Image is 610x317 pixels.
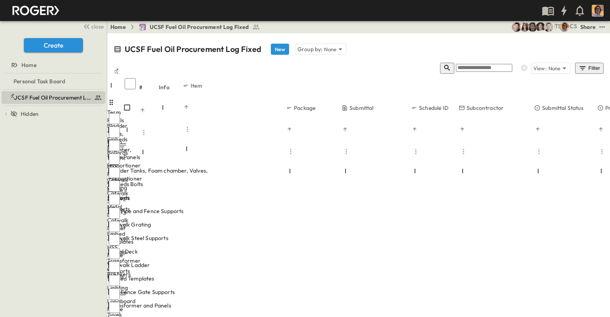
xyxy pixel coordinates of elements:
button: close [80,21,105,32]
input: Select row [109,154,120,165]
span: Bladder Tanks, Foam chamber, Valves, Proportioner [109,167,209,183]
div: Embeds Bolts [107,135,123,151]
div: Lighting [107,284,123,292]
span: Metal Deck [109,248,138,256]
span: Hidden [21,110,39,118]
div: Filter [578,64,600,73]
input: Select row [109,302,120,313]
nav: breadcrumbs [110,23,265,31]
div: Tom Scally Jr (tscallyjr@herrero.com) [554,22,561,30]
input: Select row [109,248,120,259]
p: None [324,45,336,53]
div: Claire Smythe (csmythe@herrero.com) [569,22,577,30]
span: Home [21,61,37,69]
a: UCSF Fuel Oil Procurement Log Fixed [139,23,260,31]
div: Info [159,76,183,98]
div: UCSF Fuel Oil Procurement Log Fixedtest [2,91,105,104]
span: Catwalk Grating [109,221,151,229]
a: Personal Task Board [2,76,104,87]
a: UCSF Fuel Oil Procurement Log Fixed [2,92,104,103]
span: Embed Templates [109,275,154,282]
div: Share [580,23,596,31]
span: close [91,23,104,31]
span: Personal Task Board [14,77,65,85]
input: Select row [109,167,120,178]
input: Select row [109,261,120,273]
div: # [139,76,159,98]
span: Transformer and Panels [109,302,171,309]
input: Select row [109,127,120,138]
span: UCSF Fuel Oil Procurement Log Fixed [150,23,249,31]
input: Select row [109,234,120,246]
div: Embed Templates [107,230,123,246]
span: Catwalk Steel Supports [109,234,168,242]
input: Select row [109,221,120,232]
button: Filter [575,63,604,74]
button: test [597,22,607,32]
a: Home [110,23,126,31]
div: Breakers [107,270,123,278]
button: Create [24,38,83,52]
div: Bladder Tanks, Foam chamber, Valves, Proportioner [107,122,123,169]
input: Select row [109,288,120,300]
div: Term Panels [107,108,123,124]
input: Select row [109,194,120,205]
div: Catwalk Steel Supports [107,189,123,213]
button: New [271,44,289,55]
p: Group by: [297,45,323,53]
span: Catwalk Ladder [109,261,150,269]
p: UCSF Fuel Oil Procurement Log Fixed [125,44,261,55]
span: UCSF Fuel Oil Procurement Log Fixed [14,94,91,102]
span: Embeds Bolts [109,180,143,188]
span: HSS Pipe and Fence Supports [109,207,184,215]
img: Carlos Garcia (cgarcia@herrero.com) [560,22,569,32]
span: Term Panels [109,153,140,161]
input: Select all rows [125,78,136,89]
img: Karen Gemmill (kgemmill@herrero.com) [520,22,529,32]
img: David Dachauer (ddachauer@herrero.com) [544,22,553,32]
a: Home [2,60,104,71]
input: Select row [109,140,120,151]
div: Personal Task Boardtest [2,75,105,88]
img: Profile Picture [592,5,604,17]
span: HSS Fence Gate Supports [109,288,175,296]
p: View: [533,65,547,72]
input: Select row [109,181,120,192]
img: Graciela Ortiz (gortiz@herrero.com) [528,22,537,32]
img: Grayson Haaga (ghaaga@herrero.com) [536,22,545,32]
img: Alex Cardenas (acardenas@herrero.com) [512,22,521,32]
p: None [548,64,561,72]
input: Select row [109,275,120,286]
div: Catwalk Ladder [107,216,123,232]
p: Item [191,82,202,90]
input: Select row [109,113,120,124]
input: Select row [109,207,120,219]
